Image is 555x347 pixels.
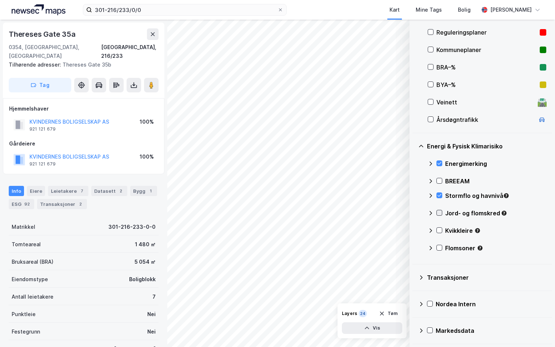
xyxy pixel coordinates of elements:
div: Kart [390,5,400,14]
div: Gårdeiere [9,139,158,148]
div: Tooltip anchor [474,227,481,234]
div: Transaksjoner [427,273,546,282]
div: ESG [9,199,34,209]
div: Punktleie [12,310,36,319]
div: Antall leietakere [12,292,53,301]
div: Eiendomstype [12,275,48,284]
div: Eiere [27,186,45,196]
div: Nordea Intern [436,300,546,308]
div: 2 [117,187,124,195]
div: Boligblokk [129,275,156,284]
div: Layers [342,311,357,316]
div: Energimerking [445,159,546,168]
div: Info [9,186,24,196]
iframe: Chat Widget [519,312,555,347]
div: Festegrunn [12,327,40,336]
button: Vis [342,322,402,334]
div: Tooltip anchor [501,210,507,216]
button: Tøm [374,308,402,319]
div: 1 480 ㎡ [135,240,156,249]
div: Thereses Gate 35b [9,60,153,69]
div: Jord- og flomskred [445,209,546,218]
div: [GEOGRAPHIC_DATA], 216/233 [101,43,159,60]
div: Energi & Fysisk Klimarisiko [427,142,546,151]
div: Stormflo og havnivå [445,191,546,200]
div: 2 [77,200,84,208]
div: 100% [140,152,154,161]
div: BRA–% [436,63,537,72]
div: Matrikkel [12,223,35,231]
div: Årsdøgntrafikk [436,115,535,124]
span: Tilhørende adresser: [9,61,63,68]
div: Tomteareal [12,240,41,249]
div: Hjemmelshaver [9,104,158,113]
div: 0354, [GEOGRAPHIC_DATA], [GEOGRAPHIC_DATA] [9,43,101,60]
div: 24 [359,310,367,317]
div: Kommuneplaner [436,45,537,54]
div: Datasett [91,186,127,196]
div: Nei [147,310,156,319]
div: Transaksjoner [37,199,87,209]
div: Markedsdata [436,326,546,335]
div: Reguleringsplaner [436,28,537,37]
div: 92 [23,200,31,208]
div: BREEAM [445,177,546,186]
div: Veinett [436,98,535,107]
div: 7 [78,187,85,195]
input: Søk på adresse, matrikkel, gårdeiere, leietakere eller personer [92,4,277,15]
div: 5 054 ㎡ [135,258,156,266]
div: Leietakere [48,186,88,196]
div: 1 [147,187,154,195]
div: 7 [152,292,156,301]
div: Kvikkleire [445,226,546,235]
div: 🛣️ [537,97,547,107]
div: Mine Tags [416,5,442,14]
div: 921 121 679 [29,161,56,167]
div: BYA–% [436,80,537,89]
img: logo.a4113a55bc3d86da70a041830d287a7e.svg [12,4,65,15]
div: [PERSON_NAME] [490,5,532,14]
div: Thereses Gate 35a [9,28,77,40]
div: Tooltip anchor [477,245,483,251]
div: 301-216-233-0-0 [108,223,156,231]
div: Nei [147,327,156,336]
div: 100% [140,117,154,126]
div: Bruksareal (BRA) [12,258,53,266]
div: Flomsoner [445,244,546,252]
div: Bolig [458,5,471,14]
button: Tag [9,78,71,92]
div: Tooltip anchor [503,192,510,199]
div: Bygg [130,186,157,196]
div: 921 121 679 [29,126,56,132]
